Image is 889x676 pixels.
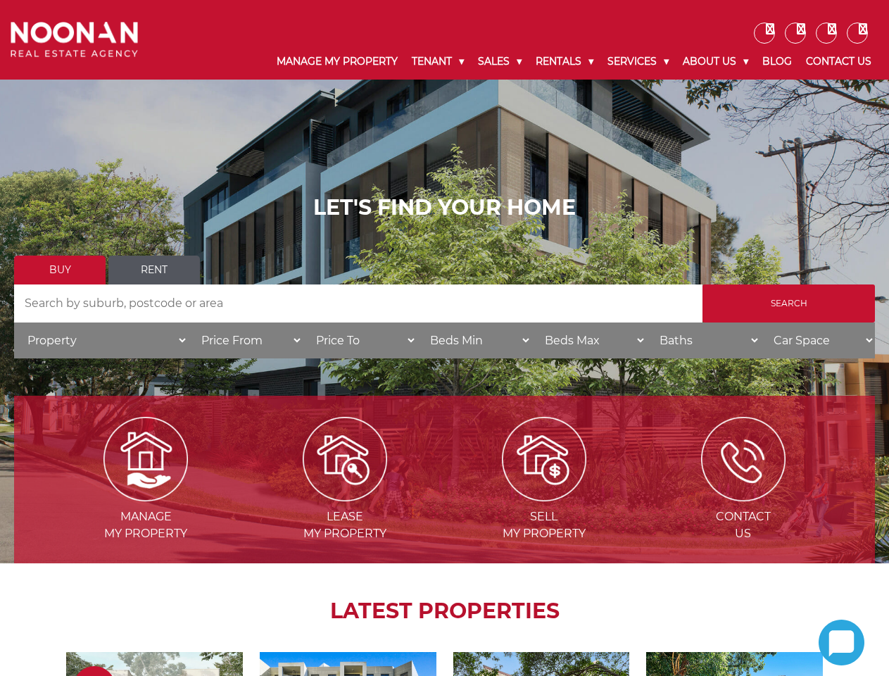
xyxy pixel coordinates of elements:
a: Manage My Property [270,44,405,80]
a: Manage my Property Managemy Property [48,451,244,540]
span: Lease my Property [247,508,443,542]
a: Sell my property Sellmy Property [446,451,643,540]
a: Rent [108,256,200,284]
span: Contact Us [645,508,841,542]
img: Lease my property [303,417,387,501]
a: Sales [471,44,529,80]
a: Tenant [405,44,471,80]
a: Blog [755,44,799,80]
a: About Us [676,44,755,80]
input: Search [702,284,875,323]
a: Contact Us [799,44,878,80]
h1: LET'S FIND YOUR HOME [14,195,875,220]
a: ICONS ContactUs [645,451,841,540]
a: Lease my property Leasemy Property [247,451,443,540]
img: ICONS [701,417,786,501]
a: Buy [14,256,106,284]
img: Manage my Property [103,417,188,501]
a: Rentals [529,44,600,80]
span: Sell my Property [446,508,643,542]
img: Noonan Real Estate Agency [11,22,138,57]
span: Manage my Property [48,508,244,542]
h2: LATEST PROPERTIES [49,599,840,624]
input: Search by suburb, postcode or area [14,284,702,323]
a: Services [600,44,676,80]
img: Sell my property [502,417,586,501]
